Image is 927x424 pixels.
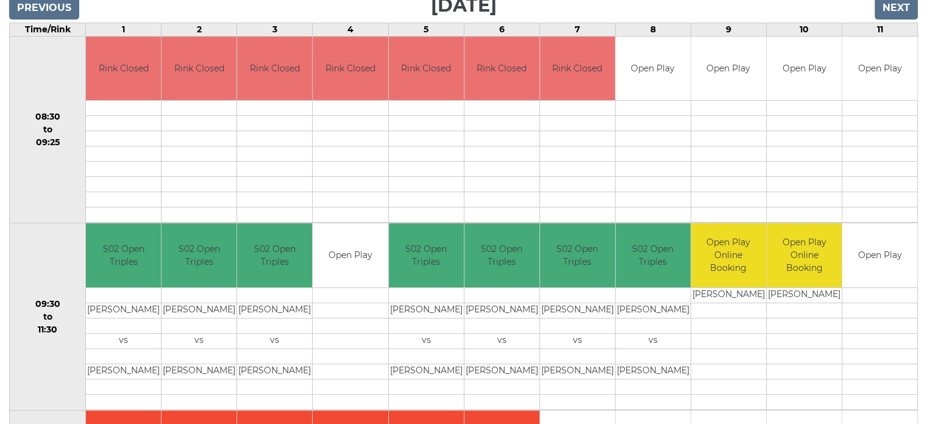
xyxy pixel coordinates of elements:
[842,223,917,287] td: Open Play
[767,37,842,101] td: Open Play
[313,37,388,101] td: Rink Closed
[691,37,766,101] td: Open Play
[615,23,691,36] td: 8
[842,37,917,101] td: Open Play
[86,333,161,348] td: vs
[388,23,464,36] td: 5
[766,23,842,36] td: 10
[464,303,539,318] td: [PERSON_NAME]
[10,36,86,223] td: 08:30 to 09:25
[464,223,539,287] td: S02 Open Triples
[162,223,236,287] td: S02 Open Triples
[237,333,312,348] td: vs
[389,333,464,348] td: vs
[237,364,312,379] td: [PERSON_NAME]
[540,223,615,287] td: S02 Open Triples
[86,37,161,101] td: Rink Closed
[237,223,312,287] td: S02 Open Triples
[842,23,917,36] td: 11
[767,223,842,287] td: Open Play Online Booking
[86,223,161,287] td: S02 Open Triples
[389,37,464,101] td: Rink Closed
[313,223,388,287] td: Open Play
[616,223,691,287] td: S02 Open Triples
[540,303,615,318] td: [PERSON_NAME]
[616,303,691,318] td: [PERSON_NAME]
[616,333,691,348] td: vs
[10,223,86,411] td: 09:30 to 11:30
[313,23,388,36] td: 4
[162,303,236,318] td: [PERSON_NAME]
[86,364,161,379] td: [PERSON_NAME]
[464,364,539,379] td: [PERSON_NAME]
[464,23,539,36] td: 6
[767,287,842,303] td: [PERSON_NAME]
[389,364,464,379] td: [PERSON_NAME]
[464,333,539,348] td: vs
[539,23,615,36] td: 7
[389,303,464,318] td: [PERSON_NAME]
[86,23,162,36] td: 1
[540,333,615,348] td: vs
[162,364,236,379] td: [PERSON_NAME]
[237,37,312,101] td: Rink Closed
[540,37,615,101] td: Rink Closed
[162,333,236,348] td: vs
[691,287,766,303] td: [PERSON_NAME]
[237,303,312,318] td: [PERSON_NAME]
[691,223,766,287] td: Open Play Online Booking
[540,364,615,379] td: [PERSON_NAME]
[616,364,691,379] td: [PERSON_NAME]
[237,23,313,36] td: 3
[86,303,161,318] td: [PERSON_NAME]
[162,37,236,101] td: Rink Closed
[10,23,86,36] td: Time/Rink
[389,223,464,287] td: S02 Open Triples
[691,23,766,36] td: 9
[162,23,237,36] td: 2
[464,37,539,101] td: Rink Closed
[616,37,691,101] td: Open Play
